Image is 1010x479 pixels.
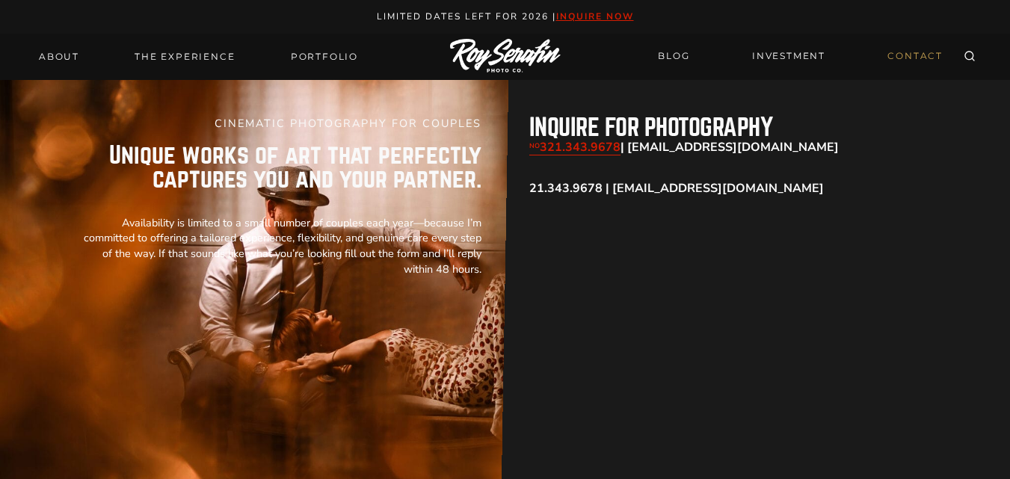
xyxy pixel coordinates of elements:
[649,43,698,69] a: BLOG
[959,46,980,67] button: View Search Form
[743,43,834,69] a: INVESTMENT
[649,43,952,69] nav: Secondary Navigation
[30,46,88,67] a: About
[75,116,481,132] h5: CINEMATIC PHOTOGRAPHY FOR COUPLES
[878,43,952,69] a: CONTACT
[75,137,481,191] p: Unique works of art that perfectly captures you and your partner.
[529,180,824,197] strong: 21.343.9678 | [EMAIL_ADDRESS][DOMAIN_NAME]
[529,141,540,150] sub: NO
[450,39,561,74] img: Logo of Roy Serafin Photo Co., featuring stylized text in white on a light background, representi...
[30,46,367,67] nav: Primary Navigation
[282,46,367,67] a: Portfolio
[126,46,244,67] a: THE EXPERIENCE
[16,9,994,25] p: Limited Dates LEft for 2026 |
[75,215,481,277] p: Availability is limited to a small number of couples each year—because I’m committed to offering ...
[529,116,936,140] h2: inquire for photography
[529,139,621,155] a: NO321.343.9678
[529,139,839,155] strong: | [EMAIL_ADDRESS][DOMAIN_NAME]
[556,10,634,22] a: inquire now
